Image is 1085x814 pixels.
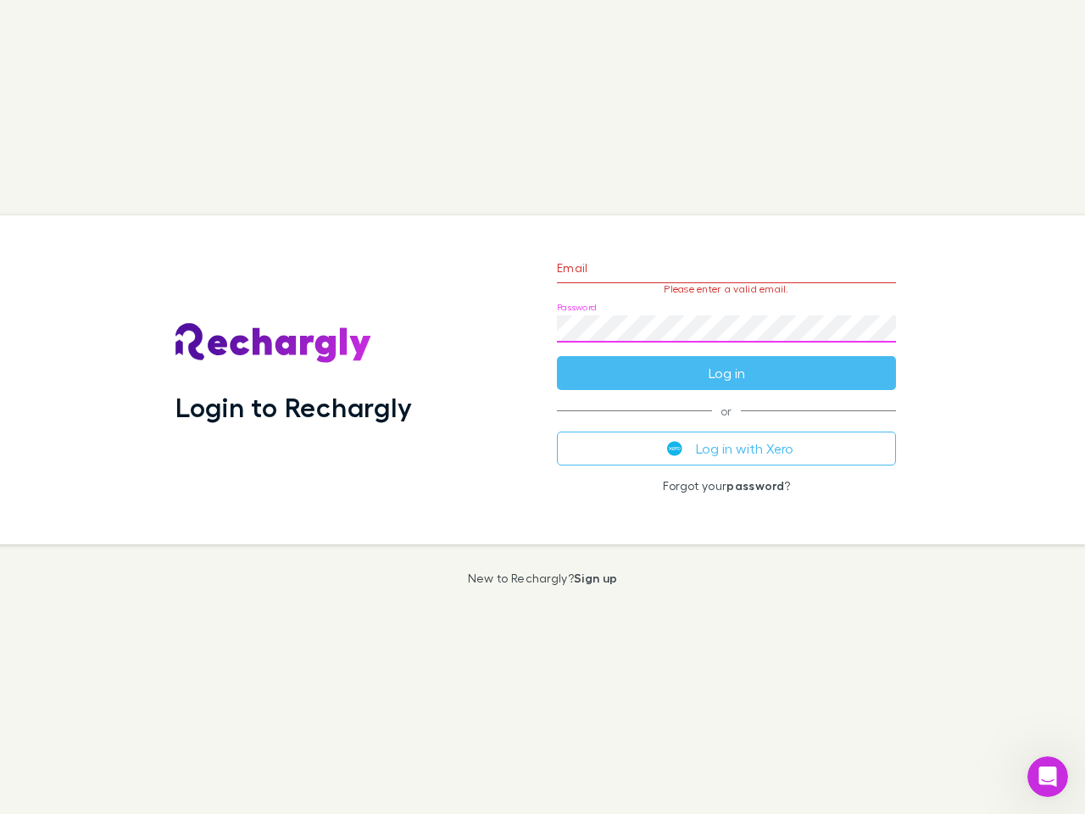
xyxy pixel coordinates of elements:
[574,571,617,585] a: Sign up
[557,410,896,411] span: or
[726,478,784,493] a: password
[557,283,896,295] p: Please enter a valid email.
[557,356,896,390] button: Log in
[175,391,412,423] h1: Login to Rechargly
[175,323,372,364] img: Rechargly's Logo
[557,432,896,466] button: Log in with Xero
[1027,756,1068,797] iframe: Intercom live chat
[468,571,618,585] p: New to Rechargly?
[557,301,597,314] label: Password
[667,441,682,456] img: Xero's logo
[557,479,896,493] p: Forgot your ?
